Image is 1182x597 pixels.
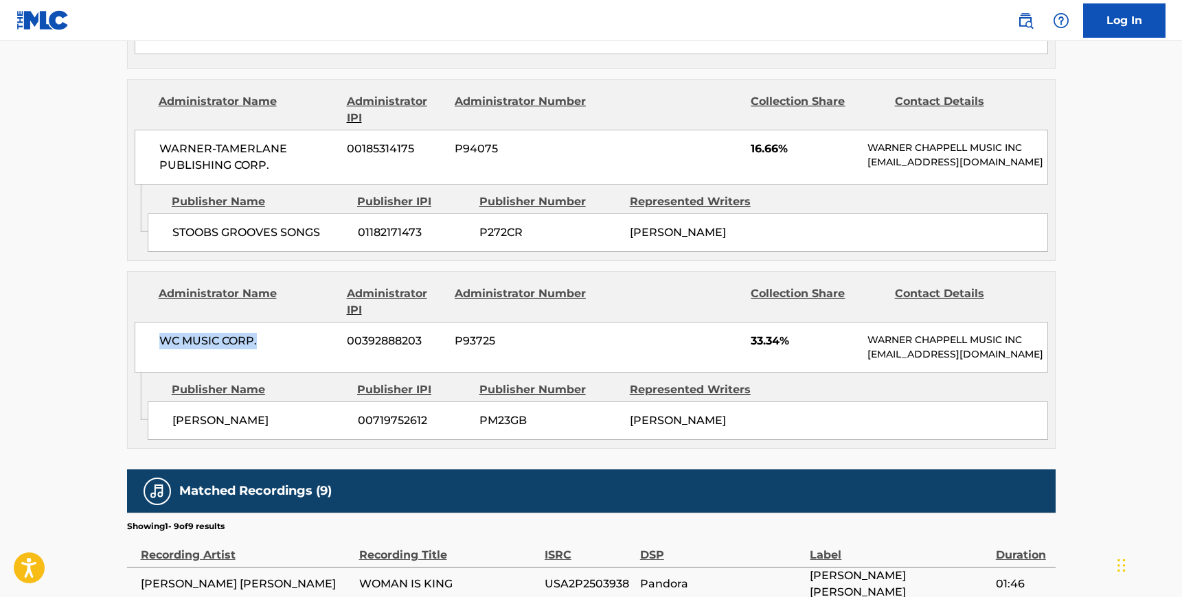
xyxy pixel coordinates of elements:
[159,285,337,318] div: Administrator Name
[1047,7,1075,34] div: Help
[172,412,348,429] span: [PERSON_NAME]
[1083,3,1166,38] a: Log In
[347,285,444,318] div: Administrator IPI
[479,224,620,241] span: P272CR
[455,93,588,126] div: Administrator Number
[172,224,348,241] span: STOOBS GROOVES SONGS
[149,483,166,500] img: Matched Recordings
[996,576,1049,592] span: 01:46
[1113,531,1182,597] iframe: Chat Widget
[630,382,770,398] div: Represented Writers
[867,141,1047,155] p: WARNER CHAPPELL MUSIC INC
[630,226,726,239] span: [PERSON_NAME]
[996,532,1049,563] div: Duration
[1117,545,1126,586] div: Drag
[895,285,1028,318] div: Contact Details
[867,347,1047,362] p: [EMAIL_ADDRESS][DOMAIN_NAME]
[16,10,69,30] img: MLC Logo
[159,141,337,174] span: WARNER-TAMERLANE PUBLISHING CORP.
[479,194,620,210] div: Publisher Number
[640,532,804,563] div: DSP
[347,93,444,126] div: Administrator IPI
[141,532,352,563] div: Recording Artist
[545,532,633,563] div: ISRC
[347,141,444,157] span: 00185314175
[159,333,337,349] span: WC MUSIC CORP.
[640,576,804,592] span: Pandora
[159,93,337,126] div: Administrator Name
[179,483,332,499] h5: Matched Recordings (9)
[455,141,588,157] span: P94075
[630,414,726,427] span: [PERSON_NAME]
[545,576,633,592] span: USA2P2503938
[172,382,347,398] div: Publisher Name
[751,93,884,126] div: Collection Share
[141,576,352,592] span: [PERSON_NAME] [PERSON_NAME]
[347,333,444,349] span: 00392888203
[751,333,857,349] span: 33.34%
[751,141,857,157] span: 16.66%
[1012,7,1039,34] a: Public Search
[455,285,588,318] div: Administrator Number
[630,194,770,210] div: Represented Writers
[479,412,620,429] span: PM23GB
[359,576,538,592] span: WOMAN IS KING
[172,194,347,210] div: Publisher Name
[358,412,469,429] span: 00719752612
[358,224,469,241] span: 01182171473
[479,382,620,398] div: Publisher Number
[867,155,1047,169] p: [EMAIL_ADDRESS][DOMAIN_NAME]
[455,333,588,349] span: P93725
[751,285,884,318] div: Collection Share
[357,382,469,398] div: Publisher IPI
[359,532,538,563] div: Recording Title
[895,93,1028,126] div: Contact Details
[1053,12,1069,29] img: help
[127,520,225,532] p: Showing 1 - 9 of 9 results
[1017,12,1034,29] img: search
[357,194,469,210] div: Publisher IPI
[867,333,1047,347] p: WARNER CHAPPELL MUSIC INC
[810,532,988,563] div: Label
